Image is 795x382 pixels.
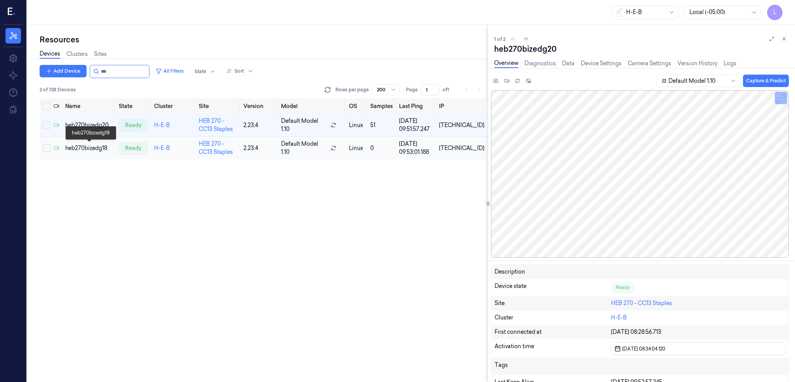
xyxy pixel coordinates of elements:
div: Device state [495,282,611,293]
th: Samples [367,98,396,114]
a: Clusters [66,50,88,58]
th: OS [346,98,367,114]
div: [TECHNICAL_ID] [439,144,484,152]
button: Add Device [40,65,87,77]
a: H-E-B [154,122,170,129]
button: All Filters [153,65,187,77]
button: Select row [43,121,50,129]
span: Default Model 1.10 [281,117,327,133]
th: Cluster [151,98,195,114]
div: [DATE] 08:28:56.713 [611,328,785,336]
div: 51 [370,121,393,129]
div: heb270bizedg20 [65,121,113,129]
div: 2.23.4 [243,121,275,129]
button: L [767,5,783,20]
div: Cluster [495,314,611,322]
a: HEB 270 - CC13 Staples [199,117,233,133]
div: Description [495,268,611,276]
p: linux [349,144,364,152]
a: H-E-B [154,145,170,152]
th: State [116,98,151,114]
div: 0 [370,144,393,152]
a: Device Settings [581,59,621,68]
div: [TECHNICAL_ID] [439,121,484,129]
a: Diagnostics [524,59,556,68]
span: [DATE] 08:34:04.120 [621,345,665,352]
a: Camera Settings [628,59,671,68]
button: [DATE] 08:34:04.120 [611,342,785,355]
a: Devices [40,50,60,59]
div: Tags [495,361,611,372]
a: Data [562,59,575,68]
div: heb270bizedg20 [494,44,789,54]
a: HEB 270 - CC13 Staples [611,300,672,307]
div: Ready [611,282,634,293]
a: HEB 270 - CC13 Staples [199,140,233,155]
div: Site [495,299,611,307]
a: Sites [94,50,107,58]
button: Select row [43,144,50,152]
th: Version [240,98,278,114]
div: Activation time [495,342,611,355]
div: ready [119,119,148,131]
th: Last Ping [396,98,436,114]
button: Select all [43,102,50,110]
p: Rows per page [335,86,369,93]
button: Capture & Predict [743,75,789,87]
span: Default Model 1.10 [281,140,327,156]
a: Version History [677,59,717,68]
th: IP [436,98,488,114]
div: [DATE] 09:51:57.247 [399,117,433,133]
th: Name [62,98,116,114]
th: Site [196,98,240,114]
span: of 1 [443,86,455,93]
div: heb270bizedg18 [65,144,113,152]
span: Page [406,86,418,93]
div: ready [119,142,148,154]
a: H-E-B [611,314,627,321]
a: Logs [724,59,736,68]
nav: pagination [461,84,484,95]
a: Overview [494,59,518,68]
div: Resources [40,34,488,45]
div: 2.23.4 [243,144,275,152]
div: [DATE] 09:53:01.188 [399,140,433,156]
div: First connected at [495,328,611,336]
span: 2 of 728 Devices [40,86,76,93]
span: 1 of 2 [494,36,505,42]
th: Model [278,98,346,114]
p: linux [349,121,364,129]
